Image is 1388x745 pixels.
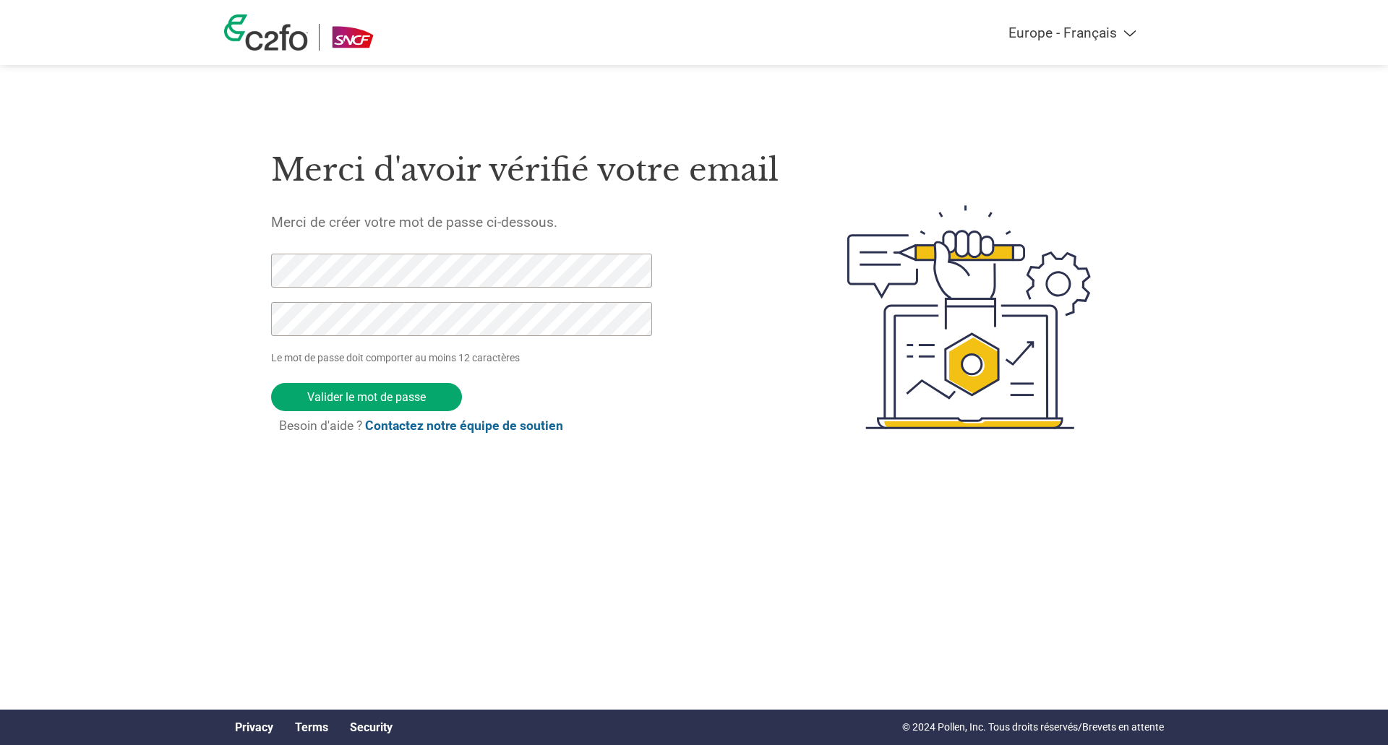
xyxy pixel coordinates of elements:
p: Le mot de passe doit comporter au moins 12 caractères [271,350,657,366]
a: Privacy [235,720,273,734]
img: c2fo logo [224,14,308,51]
p: © 2024 Pollen, Inc. Tous droits réservés/Brevets en attente [902,720,1164,735]
span: Besoin d'aide ? [279,418,563,433]
a: Contactez notre équipe de soutien [365,418,563,433]
h5: Merci de créer votre mot de passe ci-dessous. [271,214,779,231]
h1: Merci d'avoir vérifié votre email [271,147,779,194]
input: Valider le mot de passe [271,383,462,411]
img: create-password [821,126,1118,509]
img: SNCF [330,24,374,51]
a: Security [350,720,393,734]
a: Terms [295,720,328,734]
